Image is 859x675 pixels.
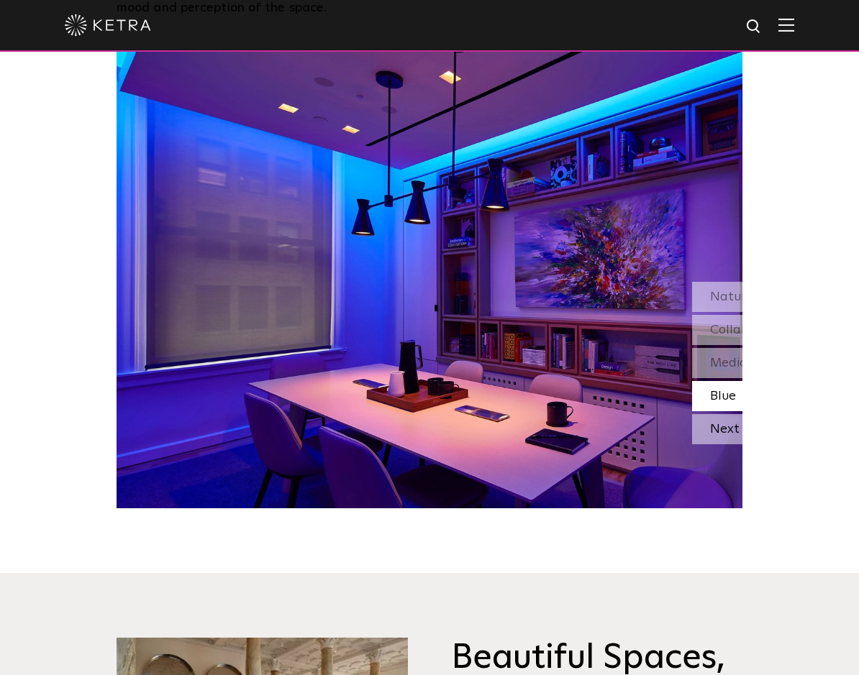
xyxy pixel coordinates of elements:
[710,390,736,403] span: Blue
[710,290,758,303] span: Natural
[117,50,836,508] img: SS-Desktop-CEC-02
[65,14,151,36] img: ketra-logo-2019-white
[778,18,794,32] img: Hamburger%20Nav.svg
[745,18,763,36] img: search icon
[692,414,836,444] div: Next Room
[710,323,782,336] span: Collaborate
[710,357,747,369] span: Media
